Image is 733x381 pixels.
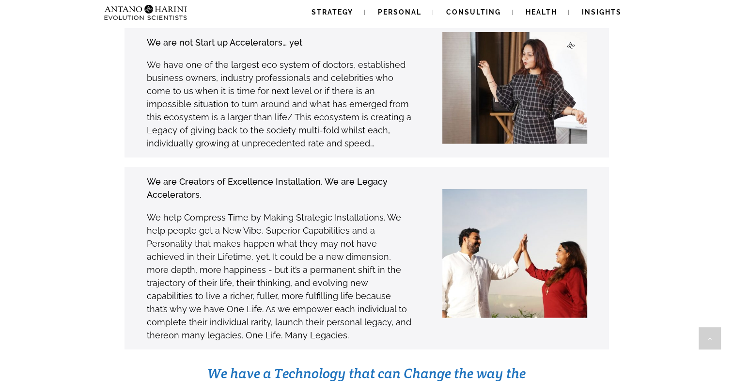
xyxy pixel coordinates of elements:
[526,8,557,16] span: Health
[312,8,353,16] span: Strategy
[413,189,607,318] img: AH
[147,211,412,342] p: We help Compress Time by Making Strategic Installations. We help people get a New Vibe, Superior ...
[147,58,412,150] p: We have one of the largest eco system of doctors, established business owners, industry professio...
[446,8,501,16] span: Consulting
[147,37,302,48] strong: We are not Start up Accelerators… yet
[147,176,388,200] strong: We are Creators of Excellence Installation. We are Legacy Accelerators.
[437,32,604,144] img: Sonika
[378,8,421,16] span: Personal
[582,8,622,16] span: Insights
